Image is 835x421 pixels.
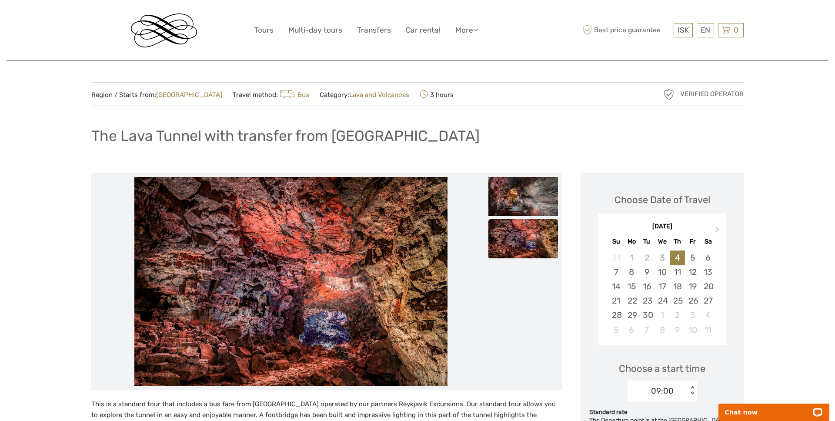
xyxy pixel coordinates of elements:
[639,294,655,308] div: Choose Tuesday, September 23rd, 2025
[320,90,409,100] span: Category:
[655,323,670,337] div: Choose Wednesday, October 8th, 2025
[670,251,685,265] div: Choose Thursday, September 4th, 2025
[655,265,670,279] div: Choose Wednesday, September 10th, 2025
[608,236,624,247] div: Su
[680,90,744,99] span: Verified Operator
[619,362,705,375] span: Choose a start time
[581,23,671,37] span: Best price guarantee
[608,251,624,265] div: Not available Sunday, August 31st, 2025
[254,24,274,37] a: Tours
[488,177,558,216] img: b25d00636b7242728e8202b364ca0ca1_slider_thumbnail.jpg
[624,308,639,322] div: Choose Monday, September 29th, 2025
[655,294,670,308] div: Choose Wednesday, September 24th, 2025
[608,308,624,322] div: Choose Sunday, September 28th, 2025
[700,251,715,265] div: Choose Saturday, September 6th, 2025
[131,13,197,47] img: Reykjavik Residence
[420,88,454,100] span: 3 hours
[655,251,670,265] div: Not available Wednesday, September 3rd, 2025
[655,279,670,294] div: Choose Wednesday, September 17th, 2025
[624,265,639,279] div: Choose Monday, September 8th, 2025
[639,279,655,294] div: Choose Tuesday, September 16th, 2025
[688,386,696,395] div: < >
[700,279,715,294] div: Choose Saturday, September 20th, 2025
[589,408,735,417] div: Standard rate
[455,24,478,37] a: More
[615,193,710,207] div: Choose Date of Travel
[156,91,222,99] a: [GEOGRAPHIC_DATA]
[624,251,639,265] div: Not available Monday, September 1st, 2025
[639,308,655,322] div: Choose Tuesday, September 30th, 2025
[278,91,309,99] a: Bus
[601,251,723,337] div: month 2025-09
[700,265,715,279] div: Choose Saturday, September 13th, 2025
[655,236,670,247] div: We
[670,323,685,337] div: Choose Thursday, October 9th, 2025
[406,24,441,37] a: Car rental
[685,308,700,322] div: Choose Friday, October 3rd, 2025
[639,251,655,265] div: Not available Tuesday, September 2nd, 2025
[624,236,639,247] div: Mo
[134,177,448,386] img: d3ce50650aa043b3b4c2eb14622f79db_main_slider.jpg
[91,127,480,145] h1: The Lava Tunnel with transfer from [GEOGRAPHIC_DATA]
[685,294,700,308] div: Choose Friday, September 26th, 2025
[598,222,726,231] div: [DATE]
[670,294,685,308] div: Choose Thursday, September 25th, 2025
[651,385,674,397] div: 09:00
[639,265,655,279] div: Choose Tuesday, September 9th, 2025
[608,279,624,294] div: Choose Sunday, September 14th, 2025
[624,323,639,337] div: Choose Monday, October 6th, 2025
[608,265,624,279] div: Choose Sunday, September 7th, 2025
[713,394,835,421] iframe: LiveChat chat widget
[91,90,222,100] span: Region / Starts from:
[670,308,685,322] div: Choose Thursday, October 2nd, 2025
[639,236,655,247] div: Tu
[670,265,685,279] div: Choose Thursday, September 11th, 2025
[608,294,624,308] div: Choose Sunday, September 21st, 2025
[678,26,689,34] span: ISK
[349,91,409,99] a: Lava and Volcanoes
[700,294,715,308] div: Choose Saturday, September 27th, 2025
[624,279,639,294] div: Choose Monday, September 15th, 2025
[670,236,685,247] div: Th
[233,88,309,100] span: Travel method:
[685,279,700,294] div: Choose Friday, September 19th, 2025
[700,323,715,337] div: Choose Saturday, October 11th, 2025
[357,24,391,37] a: Transfers
[655,308,670,322] div: Choose Wednesday, October 1st, 2025
[639,323,655,337] div: Choose Tuesday, October 7th, 2025
[685,251,700,265] div: Choose Friday, September 5th, 2025
[488,219,558,258] img: d3ce50650aa043b3b4c2eb14622f79db_slider_thumbnail.jpg
[697,23,714,37] div: EN
[624,294,639,308] div: Choose Monday, September 22nd, 2025
[608,323,624,337] div: Choose Sunday, October 5th, 2025
[700,236,715,247] div: Sa
[288,24,342,37] a: Multi-day tours
[711,224,725,238] button: Next Month
[662,87,676,101] img: verified_operator_grey_128.png
[670,279,685,294] div: Choose Thursday, September 18th, 2025
[700,308,715,322] div: Choose Saturday, October 4th, 2025
[685,323,700,337] div: Choose Friday, October 10th, 2025
[732,26,740,34] span: 0
[685,236,700,247] div: Fr
[685,265,700,279] div: Choose Friday, September 12th, 2025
